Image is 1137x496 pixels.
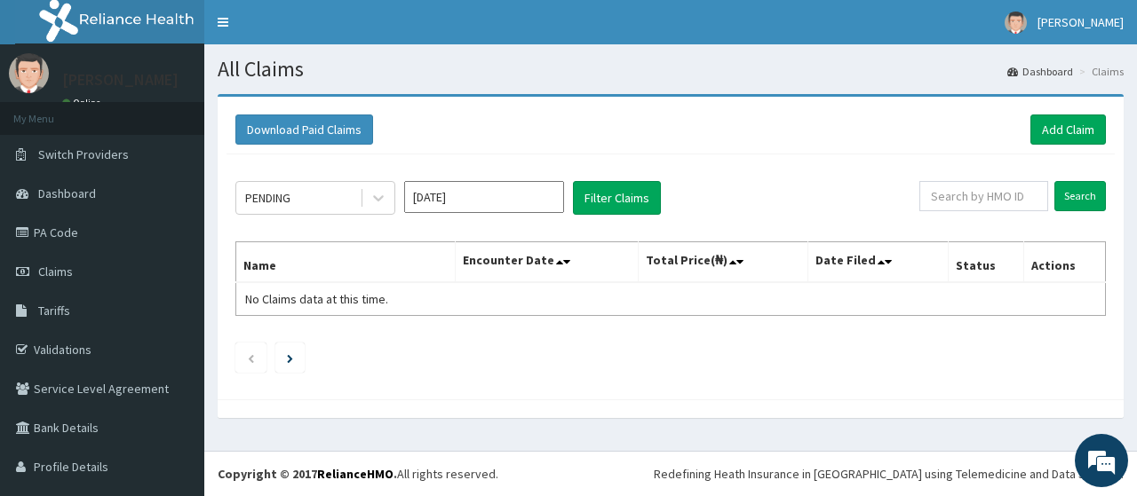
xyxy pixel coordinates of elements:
th: Actions [1023,242,1105,283]
span: Tariffs [38,303,70,319]
th: Date Filed [807,242,948,283]
h1: All Claims [218,58,1124,81]
th: Name [236,242,456,283]
a: Previous page [247,350,255,366]
footer: All rights reserved. [204,451,1137,496]
span: Claims [38,264,73,279]
th: Encounter Date [455,242,638,283]
input: Select Month and Year [404,181,564,213]
input: Search [1054,181,1106,211]
span: Dashboard [38,185,96,201]
button: Download Paid Claims [235,114,373,145]
a: Dashboard [1007,64,1073,79]
p: [PERSON_NAME] [62,72,179,88]
a: Add Claim [1030,114,1106,145]
button: Filter Claims [573,181,661,215]
span: Switch Providers [38,146,129,162]
div: Redefining Heath Insurance in [GEOGRAPHIC_DATA] using Telemedicine and Data Science! [654,465,1124,483]
a: Next page [287,350,293,366]
img: User Image [9,53,49,93]
a: RelianceHMO [317,466,394,482]
th: Status [948,242,1023,283]
li: Claims [1075,64,1124,79]
th: Total Price(₦) [638,242,807,283]
div: PENDING [245,189,290,207]
strong: Copyright © 2017 . [218,466,397,482]
span: [PERSON_NAME] [1038,14,1124,30]
a: Online [62,97,105,109]
img: User Image [1005,12,1027,34]
span: No Claims data at this time. [245,291,388,307]
input: Search by HMO ID [919,181,1048,211]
